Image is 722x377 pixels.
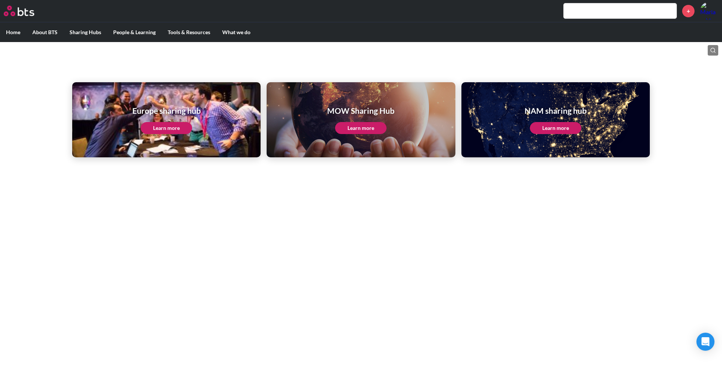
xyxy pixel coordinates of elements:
[216,23,256,42] label: What we do
[700,2,718,20] img: Maria Tablado
[327,105,394,116] h1: MOW Sharing Hub
[64,23,107,42] label: Sharing Hubs
[4,6,48,16] a: Go home
[162,23,216,42] label: Tools & Resources
[696,333,714,351] div: Open Intercom Messenger
[107,23,162,42] label: People & Learning
[141,122,192,134] a: Learn more
[682,5,695,17] a: +
[132,105,201,116] h1: Europe sharing hub
[26,23,64,42] label: About BTS
[335,122,387,134] a: Learn more
[700,2,718,20] a: Profile
[525,105,587,116] h1: NAM sharing hub
[530,122,581,134] a: Learn more
[4,6,34,16] img: BTS Logo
